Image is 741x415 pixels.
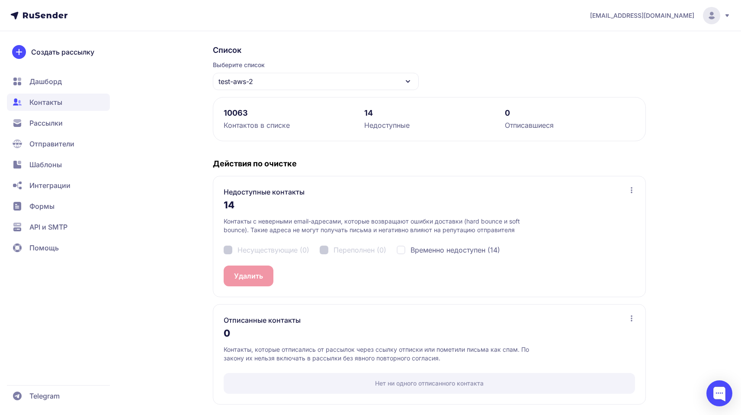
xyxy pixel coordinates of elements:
span: Шаблоны [29,159,62,170]
span: Отправители [29,139,74,149]
span: test-aws-2 [218,76,253,87]
div: Контактов в списке [224,120,354,130]
span: Интеграции [29,180,71,191]
a: Telegram [7,387,110,405]
div: Отписавшиеся [505,120,635,130]
div: 14 [364,108,494,118]
h2: Список [213,45,646,55]
span: Временно недоступен (14) [411,245,500,255]
h3: Отписанные контакты [224,315,301,325]
span: Telegram [29,391,60,401]
span: Формы [29,201,55,211]
span: Контакты [29,97,62,107]
span: [EMAIL_ADDRESS][DOMAIN_NAME] [590,11,694,20]
div: 0 [505,108,635,118]
div: Нет ни одного отписанного контакта [224,373,635,394]
span: Выберите список [213,61,419,69]
h4: Действия по очистке [213,159,646,169]
span: Рассылки [29,118,63,128]
p: Контакты, которые отписались от рассылок через ссылку отписки или пометили письма как спам. По за... [224,345,546,363]
div: 10063 [224,108,354,118]
span: API и SMTP [29,222,67,232]
div: 0 [224,325,635,345]
h3: Недоступные контакты [224,187,305,197]
span: Дашборд [29,76,62,87]
p: Контакты с неверными email-адресами, которые возвращают ошибки доставки (hard bounce и soft bounc... [224,217,546,234]
div: Недоступные [364,120,494,130]
div: 14 [224,197,635,217]
span: Создать рассылку [31,47,94,57]
span: Помощь [29,243,59,253]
